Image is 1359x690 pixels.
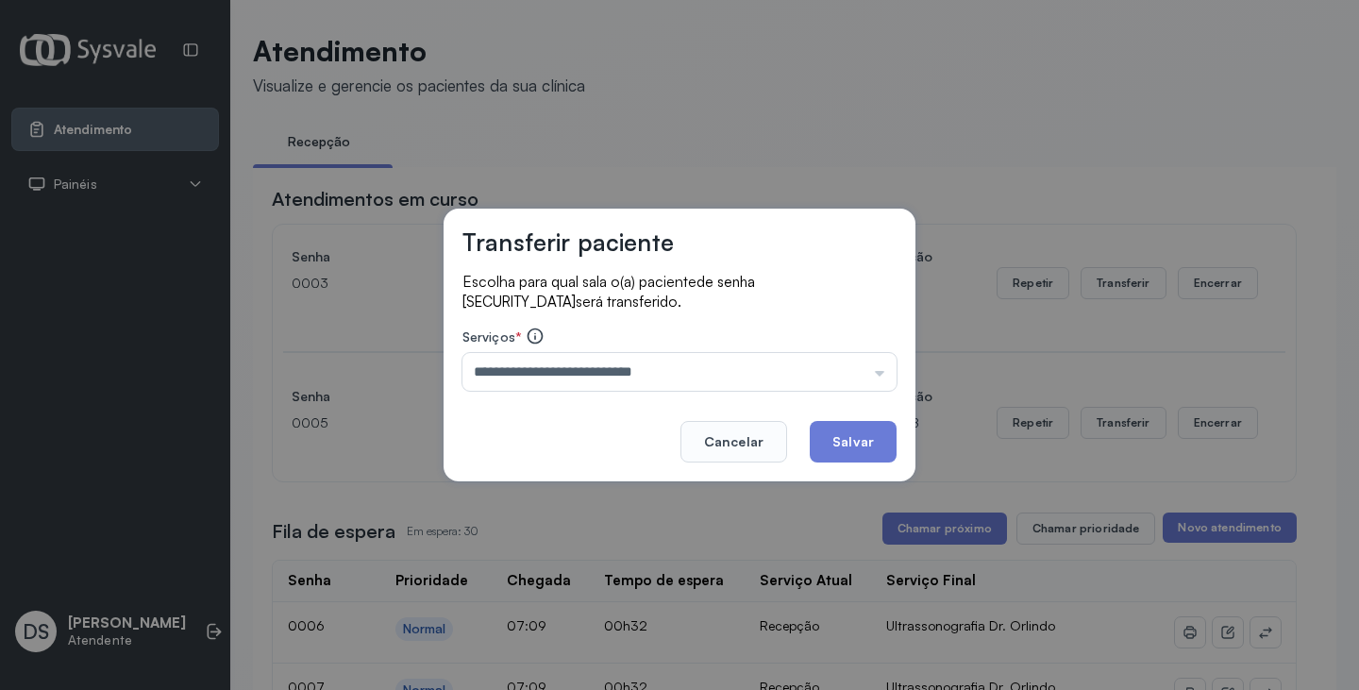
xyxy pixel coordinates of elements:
[810,421,897,463] button: Salvar
[462,272,897,311] p: Escolha para qual sala o(a) paciente será transferido.
[680,421,787,463] button: Cancelar
[462,227,674,257] h3: Transferir paciente
[462,328,515,345] span: Serviços
[462,273,755,311] span: de senha [SECURITY_DATA]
